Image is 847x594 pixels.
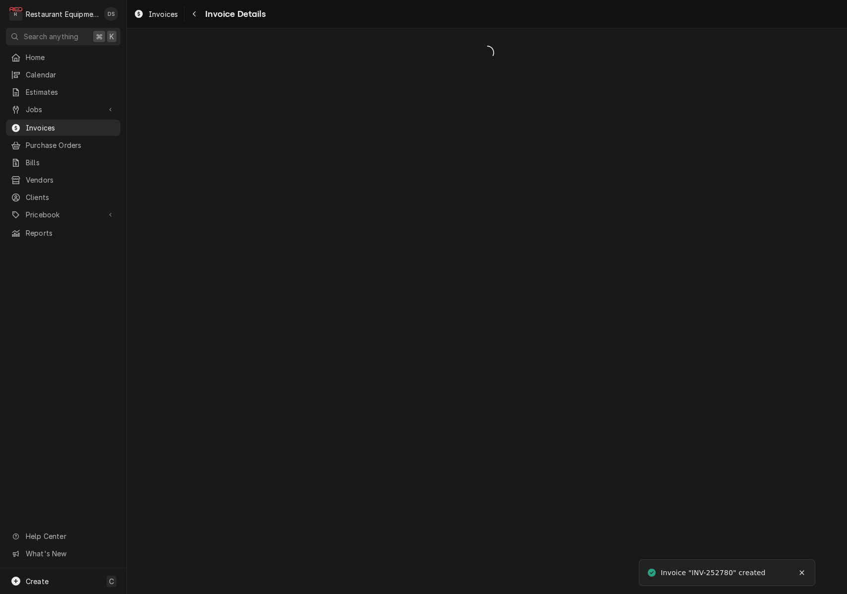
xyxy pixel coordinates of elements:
a: Go to Pricebook [6,206,120,223]
span: Reports [26,228,115,238]
a: Invoices [130,6,182,22]
span: Calendar [26,69,115,80]
span: Invoices [26,123,115,133]
span: Invoices [149,9,178,19]
a: Home [6,49,120,66]
div: Invoice "INV-252780" created [661,568,767,578]
span: Clients [26,192,115,202]
div: R [9,7,23,21]
span: C [109,576,114,587]
span: What's New [26,548,114,559]
button: Search anything⌘K [6,28,120,45]
a: Bills [6,154,120,171]
span: Bills [26,157,115,168]
span: Create [26,577,49,586]
a: Go to Jobs [6,101,120,118]
div: Derek Stewart's Avatar [104,7,118,21]
span: Home [26,52,115,63]
span: Help Center [26,531,114,541]
button: Navigate back [186,6,202,22]
span: Purchase Orders [26,140,115,150]
span: Invoice Details [202,7,265,21]
a: Go to What's New [6,545,120,562]
a: Calendar [6,66,120,83]
div: DS [104,7,118,21]
span: ⌘ [96,31,103,42]
span: Estimates [26,87,115,97]
a: Vendors [6,172,120,188]
div: Restaurant Equipment Diagnostics [26,9,99,19]
span: Jobs [26,104,101,115]
a: Invoices [6,120,120,136]
a: Clients [6,189,120,205]
span: Search anything [24,31,78,42]
span: Vendors [26,175,115,185]
a: Go to Help Center [6,528,120,544]
a: Reports [6,225,120,241]
span: K [110,31,114,42]
span: Pricebook [26,209,101,220]
div: Restaurant Equipment Diagnostics's Avatar [9,7,23,21]
a: Estimates [6,84,120,100]
span: Loading... [127,42,847,63]
a: Purchase Orders [6,137,120,153]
